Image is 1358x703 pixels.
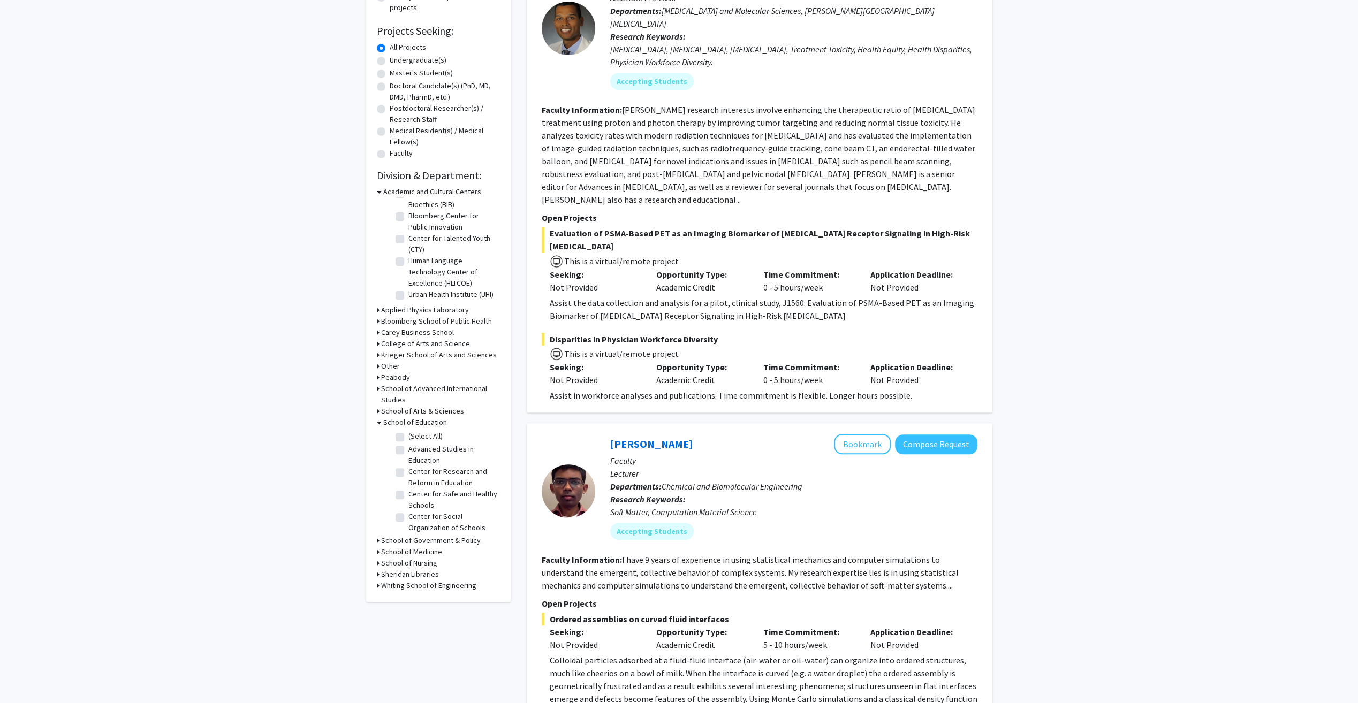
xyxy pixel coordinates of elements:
[377,169,500,182] h2: Division & Department:
[390,67,453,79] label: Master's Student(s)
[381,580,476,591] h3: Whiting School of Engineering
[381,569,439,580] h3: Sheridan Libraries
[763,361,854,373] p: Time Commitment:
[870,625,961,638] p: Application Deadline:
[763,268,854,281] p: Time Commitment:
[550,373,641,386] div: Not Provided
[390,148,413,159] label: Faculty
[563,256,679,266] span: This is a virtual/remote project
[656,268,747,281] p: Opportunity Type:
[381,383,500,406] h3: School of Advanced International Studies
[408,533,497,567] label: Center for Social Organization of Schools (CSOS)
[656,625,747,638] p: Opportunity Type:
[381,349,497,361] h3: Krieger School of Arts and Sciences
[610,506,977,518] div: Soft Matter, Computation Material Science
[408,289,494,300] label: Urban Health Institute (UHI)
[8,655,45,695] iframe: Chat
[648,268,755,294] div: Academic Credit
[610,43,977,68] div: [MEDICAL_DATA], [MEDICAL_DATA], [MEDICAL_DATA], Treatment Toxicity, Health Equity, Health Dispari...
[610,467,977,480] p: Lecturer
[542,613,977,625] span: Ordered assemblies on curved fluid interfaces
[610,437,693,450] a: [PERSON_NAME]
[862,625,969,651] div: Not Provided
[383,186,481,197] h3: Academic and Cultural Centers
[390,55,446,66] label: Undergraduate(s)
[381,546,442,557] h3: School of Medicine
[408,255,497,289] label: Human Language Technology Center of Excellence (HLTCOE)
[610,481,662,492] b: Departments:
[648,361,755,386] div: Academic Credit
[610,523,694,540] mat-chip: Accepting Students
[390,42,426,53] label: All Projects
[377,25,500,37] h2: Projects Seeking:
[542,104,622,115] b: Faculty Information:
[656,361,747,373] p: Opportunity Type:
[610,494,686,505] b: Research Keywords:
[381,304,469,316] h3: Applied Physics Laboratory
[542,211,977,224] p: Open Projects
[381,327,454,338] h3: Carey Business School
[755,268,862,294] div: 0 - 5 hours/week
[648,625,755,651] div: Academic Credit
[610,31,686,42] b: Research Keywords:
[550,638,641,651] div: Not Provided
[408,431,443,442] label: (Select All)
[408,210,497,233] label: Bloomberg Center for Public Innovation
[381,557,437,569] h3: School of Nursing
[381,372,410,383] h3: Peabody
[550,389,977,402] div: Assist in workforce analyses and publications. Time commitment is flexible. Longer hours possible.
[755,361,862,386] div: 0 - 5 hours/week
[383,417,447,428] h3: School of Education
[550,296,977,322] div: Assist the data collection and analysis for a pilot, clinical study, J1560: Evaluation of PSMA-Ba...
[408,466,497,488] label: Center for Research and Reform in Education
[870,361,961,373] p: Application Deadline:
[390,103,500,125] label: Postdoctoral Researcher(s) / Research Staff
[610,454,977,467] p: Faculty
[550,268,641,281] p: Seeking:
[862,361,969,386] div: Not Provided
[542,333,977,346] span: Disparities in Physician Workforce Diversity
[390,125,500,148] label: Medical Resident(s) / Medical Fellow(s)
[381,338,470,349] h3: College of Arts and Science
[408,488,497,511] label: Center for Safe and Healthy Schools
[381,406,464,417] h3: School of Arts & Sciences
[408,233,497,255] label: Center for Talented Youth (CTY)
[563,348,679,359] span: This is a virtual/remote project
[610,73,694,90] mat-chip: Accepting Students
[408,188,497,210] label: Berman Institute of Bioethics (BIB)
[542,227,977,253] span: Evaluation of PSMA-Based PET as an Imaging Biomarker of [MEDICAL_DATA] Receptor Signaling in High...
[542,554,959,591] fg-read-more: I have 9 years of experience in using statistical mechanics and computer simulations to understan...
[542,104,975,205] fg-read-more: [PERSON_NAME] research interests involve enhancing the therapeutic ratio of [MEDICAL_DATA] treatm...
[381,361,400,372] h3: Other
[542,597,977,610] p: Open Projects
[763,625,854,638] p: Time Commitment:
[610,5,662,16] b: Departments:
[662,481,802,492] span: Chemical and Biomolecular Engineering
[550,625,641,638] p: Seeking:
[895,434,977,454] button: Compose Request to John Edison
[550,361,641,373] p: Seeking:
[870,268,961,281] p: Application Deadline:
[408,444,497,466] label: Advanced Studies in Education
[862,268,969,294] div: Not Provided
[381,316,492,327] h3: Bloomberg School of Public Health
[834,434,891,454] button: Add John Edison to Bookmarks
[550,281,641,294] div: Not Provided
[542,554,622,565] b: Faculty Information:
[381,535,481,546] h3: School of Government & Policy
[610,5,935,29] span: [MEDICAL_DATA] and Molecular Sciences, [PERSON_NAME][GEOGRAPHIC_DATA][MEDICAL_DATA]
[755,625,862,651] div: 5 - 10 hours/week
[408,511,497,533] label: Center for Social Organization of Schools
[390,80,500,103] label: Doctoral Candidate(s) (PhD, MD, DMD, PharmD, etc.)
